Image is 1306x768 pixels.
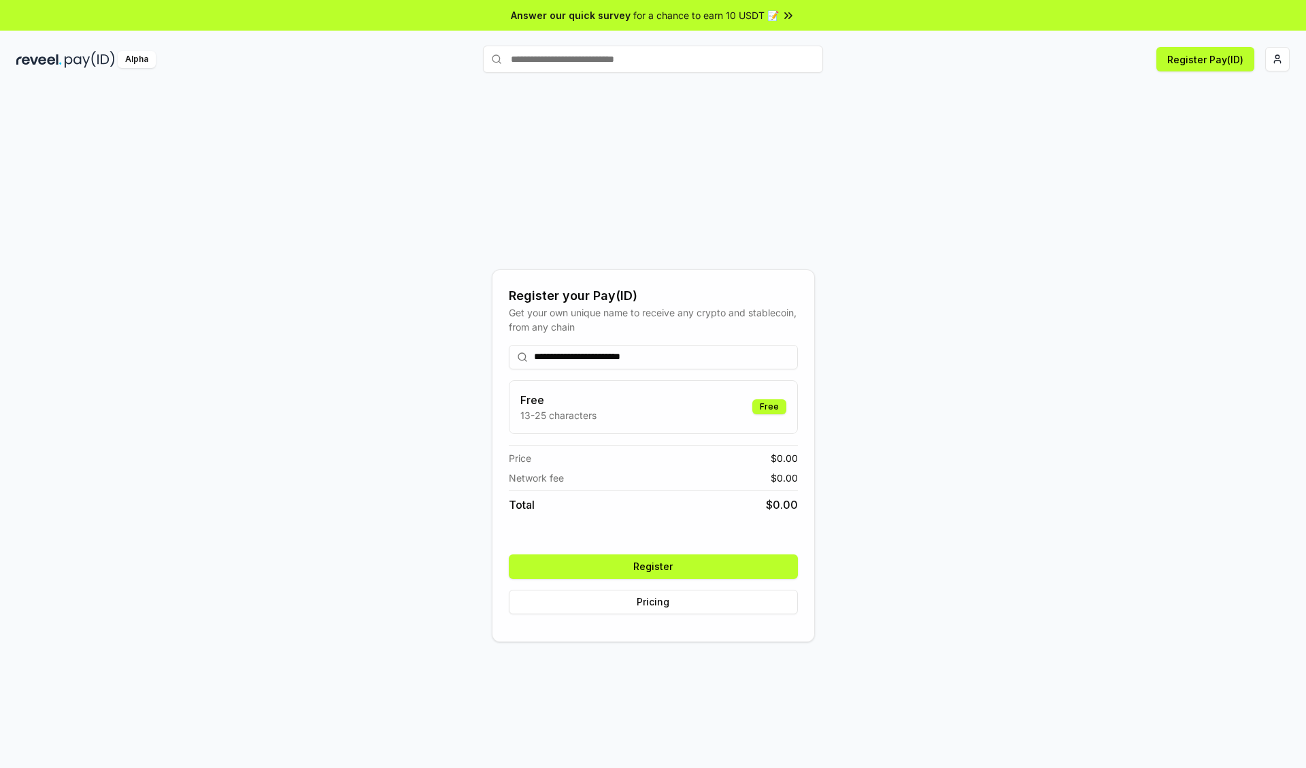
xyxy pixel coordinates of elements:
[509,471,564,485] span: Network fee
[520,392,597,408] h3: Free
[509,305,798,334] div: Get your own unique name to receive any crypto and stablecoin, from any chain
[771,451,798,465] span: $ 0.00
[766,497,798,513] span: $ 0.00
[1156,47,1254,71] button: Register Pay(ID)
[509,497,535,513] span: Total
[509,451,531,465] span: Price
[771,471,798,485] span: $ 0.00
[520,408,597,422] p: 13-25 characters
[633,8,779,22] span: for a chance to earn 10 USDT 📝
[65,51,115,68] img: pay_id
[509,590,798,614] button: Pricing
[509,286,798,305] div: Register your Pay(ID)
[118,51,156,68] div: Alpha
[509,554,798,579] button: Register
[752,399,786,414] div: Free
[16,51,62,68] img: reveel_dark
[511,8,631,22] span: Answer our quick survey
